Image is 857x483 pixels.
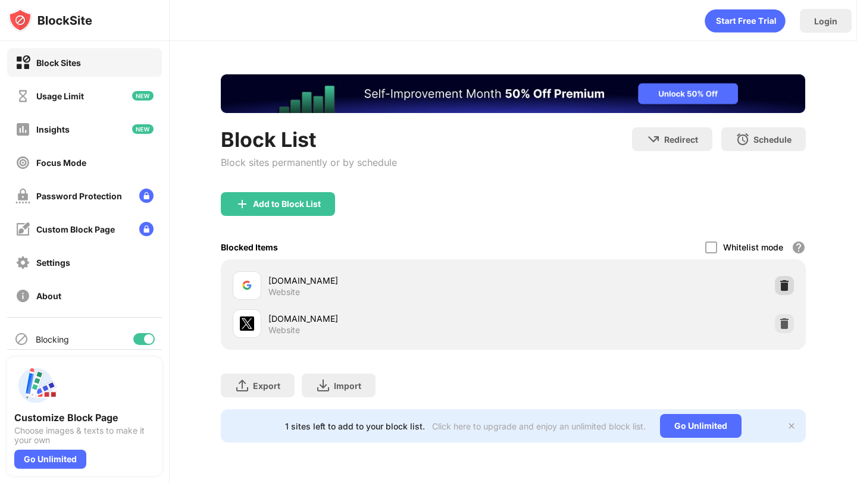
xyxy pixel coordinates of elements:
[36,224,115,234] div: Custom Block Page
[139,222,154,236] img: lock-menu.svg
[285,421,425,431] div: 1 sites left to add to your block list.
[15,155,30,170] img: focus-off.svg
[268,325,300,335] div: Website
[15,222,30,237] img: customize-block-page-off.svg
[8,8,92,32] img: logo-blocksite.svg
[36,334,69,344] div: Blocking
[139,189,154,203] img: lock-menu.svg
[221,127,397,152] div: Block List
[14,450,86,469] div: Go Unlimited
[36,291,61,301] div: About
[705,9,786,33] div: animation
[15,89,30,103] img: time-usage-off.svg
[253,381,280,391] div: Export
[268,312,513,325] div: [DOMAIN_NAME]
[753,134,792,145] div: Schedule
[664,134,698,145] div: Redirect
[15,189,30,203] img: password-protection-off.svg
[36,191,122,201] div: Password Protection
[240,278,254,293] img: favicons
[36,158,86,168] div: Focus Mode
[14,426,155,445] div: Choose images & texts to make it your own
[253,199,321,209] div: Add to Block List
[14,364,57,407] img: push-custom-page.svg
[14,412,155,424] div: Customize Block Page
[334,381,361,391] div: Import
[36,58,81,68] div: Block Sites
[268,274,513,287] div: [DOMAIN_NAME]
[132,91,154,101] img: new-icon.svg
[221,242,278,252] div: Blocked Items
[14,332,29,346] img: blocking-icon.svg
[15,288,30,303] img: about-off.svg
[15,122,30,137] img: insights-off.svg
[15,55,30,70] img: block-on.svg
[268,287,300,297] div: Website
[787,421,796,431] img: x-button.svg
[36,91,84,101] div: Usage Limit
[15,255,30,270] img: settings-off.svg
[432,421,646,431] div: Click here to upgrade and enjoy an unlimited block list.
[240,316,254,331] img: favicons
[660,414,742,438] div: Go Unlimited
[814,16,837,26] div: Login
[132,124,154,134] img: new-icon.svg
[36,258,70,268] div: Settings
[36,124,70,134] div: Insights
[221,74,805,113] iframe: Banner
[221,156,397,168] div: Block sites permanently or by schedule
[723,242,783,252] div: Whitelist mode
